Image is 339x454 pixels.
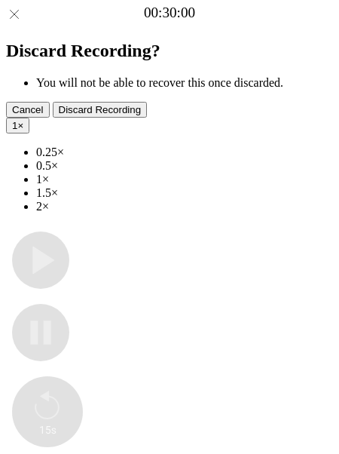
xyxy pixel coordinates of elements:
[36,76,333,90] li: You will not be able to recover this once discarded.
[53,102,148,118] button: Discard Recording
[6,118,29,133] button: 1×
[36,173,333,186] li: 1×
[36,159,333,173] li: 0.5×
[144,5,195,21] a: 00:30:00
[6,41,333,61] h2: Discard Recording?
[36,186,333,200] li: 1.5×
[6,102,50,118] button: Cancel
[36,200,333,213] li: 2×
[12,120,17,131] span: 1
[36,146,333,159] li: 0.25×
